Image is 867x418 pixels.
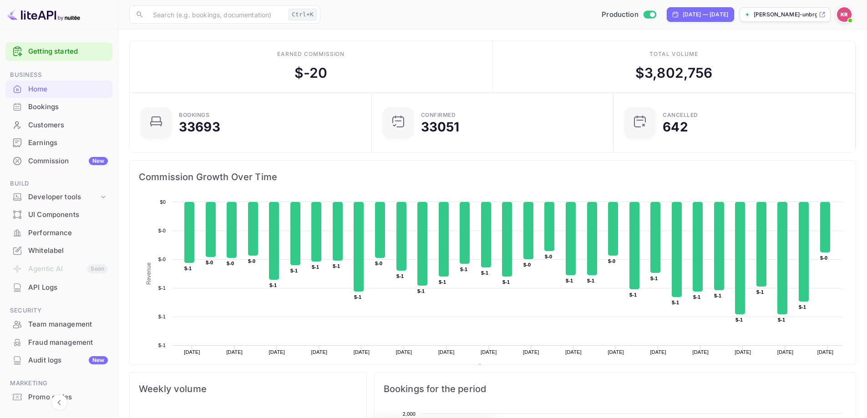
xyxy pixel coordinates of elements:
[28,282,108,293] div: API Logs
[5,224,112,242] div: Performance
[158,257,166,262] text: $-0
[28,156,108,166] div: Commission
[417,288,425,294] text: $-1
[5,242,112,260] div: Whitelabel
[28,337,108,348] div: Fraud management
[421,112,456,118] div: Confirmed
[269,349,285,355] text: [DATE]
[460,267,467,272] text: $-1
[5,98,112,115] a: Bookings
[396,349,412,355] text: [DATE]
[5,134,112,151] a: Earnings
[269,282,277,288] text: $-1
[439,279,446,285] text: $-1
[312,264,319,270] text: $-1
[294,63,328,83] div: $ -20
[817,349,834,355] text: [DATE]
[333,263,340,269] text: $-1
[5,189,112,205] div: Developer tools
[5,279,112,297] div: API Logs
[179,121,220,133] div: 33693
[481,349,497,355] text: [DATE]
[683,10,728,19] div: [DATE] — [DATE]
[5,206,112,224] div: UI Components
[5,116,112,133] a: Customers
[5,352,112,368] a: Audit logsNew
[5,152,112,169] a: CommissionNew
[778,317,785,322] text: $-1
[608,258,615,264] text: $-0
[51,394,67,411] button: Collapse navigation
[693,349,709,355] text: [DATE]
[146,262,152,285] text: Revenue
[28,246,108,256] div: Whitelabel
[184,349,200,355] text: [DATE]
[28,210,108,220] div: UI Components
[663,121,688,133] div: 642
[28,120,108,131] div: Customers
[5,152,112,170] div: CommissionNew
[28,102,108,112] div: Bookings
[226,349,243,355] text: [DATE]
[566,278,573,283] text: $-1
[754,10,817,19] p: [PERSON_NAME]-unbrg.[PERSON_NAME]...
[289,9,317,20] div: Ctrl+K
[502,279,510,285] text: $-1
[28,392,108,403] div: Promo codes
[602,10,639,20] span: Production
[206,260,213,265] text: $-0
[184,266,192,271] text: $-1
[5,388,112,406] div: Promo codes
[139,382,357,396] span: Weekly volume
[5,306,112,316] span: Security
[5,334,112,351] a: Fraud management
[158,314,166,319] text: $-1
[5,81,112,97] a: Home
[158,342,166,348] text: $-1
[650,276,658,281] text: $-1
[89,157,108,165] div: New
[5,334,112,352] div: Fraud management
[672,300,679,305] text: $-1
[523,349,539,355] text: [DATE]
[714,293,721,298] text: $-1
[608,349,624,355] text: [DATE]
[5,352,112,369] div: Audit logsNew
[277,50,345,58] div: Earned commission
[523,262,531,267] text: $-0
[5,81,112,98] div: Home
[28,84,108,95] div: Home
[649,50,698,58] div: Total volume
[799,304,806,310] text: $-1
[248,258,255,264] text: $-0
[28,46,108,57] a: Getting started
[421,121,460,133] div: 33051
[5,388,112,405] a: Promo codes
[179,112,209,118] div: Bookings
[820,255,827,261] text: $-0
[354,294,361,300] text: $-1
[5,224,112,241] a: Performance
[486,364,509,370] text: Revenue
[5,279,112,296] a: API Logs
[5,242,112,259] a: Whitelabel
[402,411,415,417] text: 2,000
[384,382,847,396] span: Bookings for the period
[375,261,382,266] text: $-0
[5,378,112,388] span: Marketing
[311,349,328,355] text: [DATE]
[158,228,166,233] text: $-0
[5,179,112,189] span: Build
[290,268,298,273] text: $-1
[635,63,713,83] div: $ 3,802,756
[89,356,108,364] div: New
[139,170,847,184] span: Commission Growth Over Time
[5,316,112,333] div: Team management
[545,254,552,259] text: $-0
[438,349,455,355] text: [DATE]
[756,289,764,295] text: $-1
[5,116,112,134] div: Customers
[481,270,488,276] text: $-1
[5,134,112,152] div: Earnings
[837,7,852,22] img: Kobus Roux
